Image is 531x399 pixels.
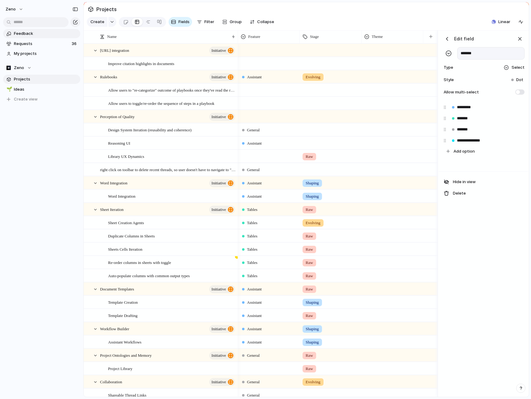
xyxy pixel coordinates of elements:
span: [URL] integration [100,47,129,54]
font: initiative [211,353,226,358]
font: General [247,380,260,384]
a: My projects [3,49,80,58]
span: Library UX Dynamics [108,153,144,160]
font: Raw [306,207,313,212]
span: Shareable Thread Links [108,391,146,398]
font: Raw [306,287,313,291]
font: Raw [306,260,313,265]
h3: Edit field [454,35,474,42]
font: Tables [247,247,257,252]
font: Assistant [247,340,262,344]
a: 🌱Ideas [3,85,80,94]
span: Template Drafting [108,312,137,319]
button: initiative [209,325,235,333]
button: initiative [209,179,235,187]
button: Zeno [3,4,27,14]
button: Create [87,17,107,27]
span: Re-order columns in sheets with toggle [108,259,171,266]
span: Project Library [108,365,132,372]
span: Auto-populate columns with common output types [108,272,190,279]
font: Group [230,19,242,24]
font: Feature [248,34,260,39]
font: initiative [211,287,226,291]
font: initiative [211,380,226,384]
span: Rulebooks [100,73,117,80]
span: Collaboration [100,378,122,385]
span: Sheets Cells Iteration [108,245,142,253]
font: Shaping [306,300,319,305]
span: Sheet Iteration [100,206,123,213]
button: Add option [444,146,525,157]
font: Evolving [306,380,320,384]
span: Perception of Quality [100,113,135,120]
font: General [247,393,260,397]
button: Delete [441,188,527,199]
button: initiative [209,378,235,386]
span: Allow multi-select [442,89,479,95]
font: Raw [306,353,313,358]
font: Projects [96,6,117,12]
button: initiative [209,73,235,81]
span: Duplicate Columns in Sheets [108,232,155,239]
span: Allow users to toggle/re-order the sequence of steps in a playbook [108,100,214,107]
font: initiative [211,114,226,119]
span: 36 [72,41,78,47]
font: Assistant [247,313,262,318]
span: Design System Iteration (reusability and coherence) [108,126,191,133]
a: Feedback [3,29,80,38]
span: Word Integration [100,179,128,186]
button: Fields [169,17,192,27]
a: Projects [3,75,80,84]
div: 🌱 [6,86,11,93]
a: Requests36 [3,39,80,48]
font: Raw [306,247,313,252]
font: Evolving [306,75,320,79]
button: initiative [209,352,235,360]
button: Hide in view [441,177,527,187]
button: Linear [489,17,513,27]
span: right click on toolbar to delete recent threads, so user doesn't have to navigate to "seem more" ... [100,166,236,173]
font: General [247,353,260,358]
button: Group [219,17,245,27]
font: Collapse [257,19,274,24]
font: Tables [247,220,257,225]
button: Create view [3,95,80,104]
button: initiative [209,285,235,293]
font: Fields [178,19,190,24]
font: Assistant [247,181,262,185]
span: Reasoning UI [108,139,130,146]
span: Allow users to "re-categorize" outcome of playbooks once they've read the reasoning [108,86,236,93]
span: Sheet Creation Agents [108,219,144,226]
font: Raw [306,154,313,159]
span: Style [442,77,456,83]
font: Raw [306,234,313,238]
font: Theme [372,34,383,39]
button: Zeno [3,63,80,72]
span: Project Ontologies and Memory [100,352,152,359]
span: initiative [211,46,226,55]
span: Create view [14,96,38,102]
font: Shaping [306,194,319,199]
font: Assistant [247,287,262,291]
font: Shaping [306,340,319,344]
font: initiative [211,207,226,212]
button: Filter [194,17,217,27]
font: Assistant [247,194,262,199]
span: Template Creation [108,298,138,306]
span: Hide in view [453,179,476,185]
font: initiative [211,75,226,79]
font: Assistant [247,300,262,305]
font: Shaping [306,327,319,331]
font: Create [90,19,104,24]
span: Ideas [14,86,78,93]
font: Assistant [247,75,262,79]
font: Assistant [247,327,262,331]
font: Evolving [306,220,320,225]
button: initiative [209,113,235,121]
span: Add option [454,148,475,154]
span: Feedback [14,31,78,37]
span: Delete [453,190,466,196]
span: Requests [14,41,70,47]
font: Tables [247,207,257,212]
